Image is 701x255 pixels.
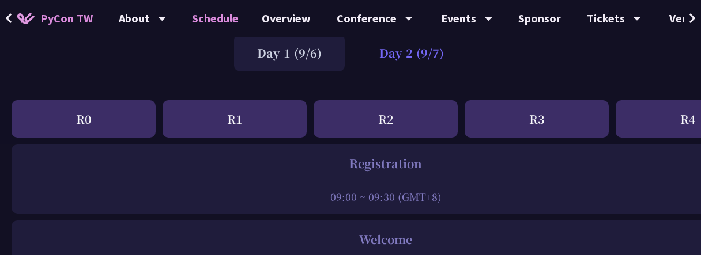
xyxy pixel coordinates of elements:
div: R1 [163,100,307,138]
a: PyCon TW [6,4,104,33]
div: Day 2 (9/7) [356,34,467,71]
div: R2 [314,100,458,138]
img: Home icon of PyCon TW 2025 [17,13,35,24]
div: R3 [465,100,609,138]
div: R0 [12,100,156,138]
div: Day 1 (9/6) [234,34,345,71]
span: PyCon TW [40,10,93,27]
